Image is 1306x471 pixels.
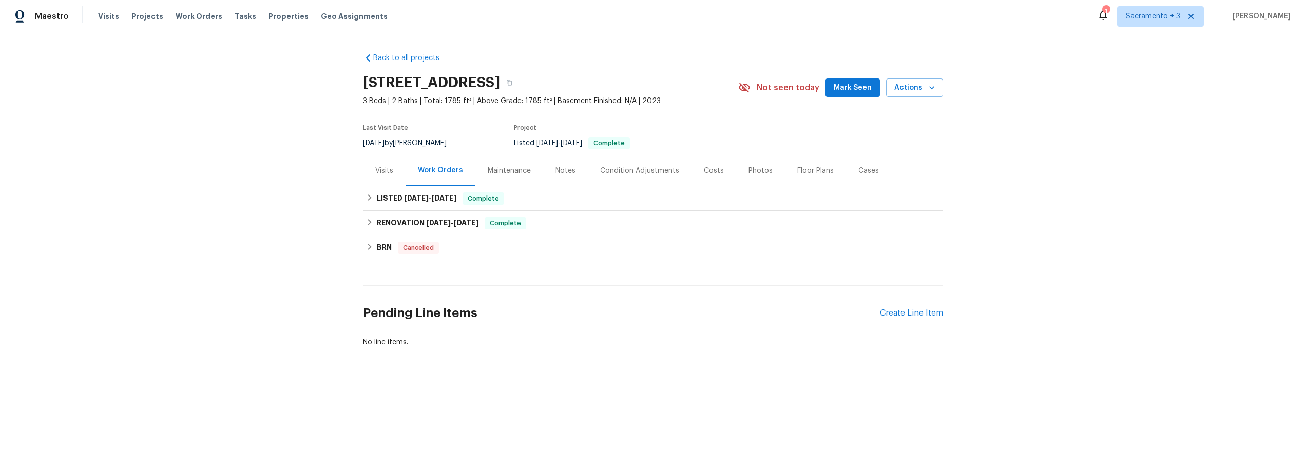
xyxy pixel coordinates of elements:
[894,82,935,94] span: Actions
[1126,11,1180,22] span: Sacramento + 3
[363,53,462,63] a: Back to all projects
[268,11,309,22] span: Properties
[363,77,500,88] h2: [STREET_ADDRESS]
[363,337,943,347] div: No line items.
[555,166,575,176] div: Notes
[858,166,879,176] div: Cases
[363,96,738,106] span: 3 Beds | 2 Baths | Total: 1785 ft² | Above Grade: 1785 ft² | Basement Finished: N/A | 2023
[426,219,478,226] span: -
[363,125,408,131] span: Last Visit Date
[757,83,819,93] span: Not seen today
[514,125,536,131] span: Project
[35,11,69,22] span: Maestro
[426,219,451,226] span: [DATE]
[404,194,429,202] span: [DATE]
[488,166,531,176] div: Maintenance
[454,219,478,226] span: [DATE]
[363,289,880,337] h2: Pending Line Items
[748,166,773,176] div: Photos
[377,217,478,229] h6: RENOVATION
[486,218,525,228] span: Complete
[704,166,724,176] div: Costs
[131,11,163,22] span: Projects
[589,140,629,146] span: Complete
[399,243,438,253] span: Cancelled
[464,193,503,204] span: Complete
[377,192,456,205] h6: LISTED
[363,235,943,260] div: BRN Cancelled
[235,13,256,20] span: Tasks
[880,308,943,318] div: Create Line Item
[1228,11,1291,22] span: [PERSON_NAME]
[377,242,392,254] h6: BRN
[797,166,834,176] div: Floor Plans
[536,140,582,147] span: -
[886,78,943,97] button: Actions
[176,11,222,22] span: Work Orders
[321,11,388,22] span: Geo Assignments
[432,194,456,202] span: [DATE]
[375,166,393,176] div: Visits
[500,73,518,92] button: Copy Address
[363,137,459,149] div: by [PERSON_NAME]
[825,78,880,97] button: Mark Seen
[363,211,943,235] div: RENOVATION [DATE]-[DATE]Complete
[418,165,463,175] div: Work Orders
[536,140,558,147] span: [DATE]
[363,186,943,211] div: LISTED [DATE]-[DATE]Complete
[834,82,872,94] span: Mark Seen
[363,140,385,147] span: [DATE]
[561,140,582,147] span: [DATE]
[404,194,456,202] span: -
[514,140,630,147] span: Listed
[600,166,679,176] div: Condition Adjustments
[1102,6,1109,16] div: 1
[98,11,119,22] span: Visits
